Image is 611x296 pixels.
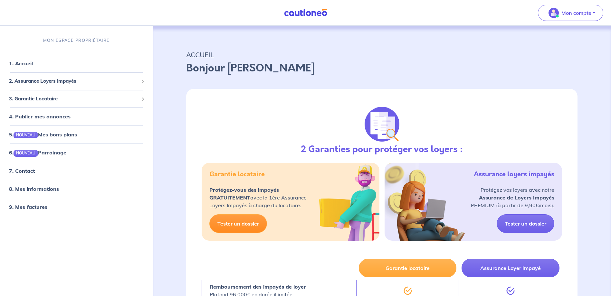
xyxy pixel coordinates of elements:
[9,60,33,67] a: 1. Accueil
[209,214,267,233] a: Tester un dossier
[561,9,591,17] p: Mon compte
[3,182,150,195] div: 8. Mes informations
[43,37,110,43] p: MON ESPACE PROPRIÉTAIRE
[359,259,457,277] button: Garantie locataire
[3,164,150,177] div: 7. Contact
[3,93,150,105] div: 3. Garantie Locataire
[9,95,139,103] span: 3. Garantie Locataire
[497,214,554,233] a: Tester un dossier
[301,144,463,155] h3: 2 Garanties pour protéger vos loyers :
[3,146,150,159] div: 6.NOUVEAUParrainage
[9,113,71,120] a: 4. Publier mes annonces
[9,186,59,192] a: 8. Mes informations
[9,78,139,85] span: 2. Assurance Loyers Impayés
[3,75,150,88] div: 2. Assurance Loyers Impayés
[209,171,265,178] h5: Garantie locataire
[462,259,559,277] button: Assurance Loyer Impayé
[3,200,150,213] div: 9. Mes factures
[186,60,578,76] p: Bonjour [PERSON_NAME]
[209,187,279,201] strong: Protégez-vous des impayés GRATUITEMENT
[549,8,559,18] img: illu_account_valid_menu.svg
[282,9,330,17] img: Cautioneo
[9,131,77,138] a: 5.NOUVEAUMes bons plans
[479,194,554,201] strong: Assurance de Loyers Impayés
[3,57,150,70] div: 1. Accueil
[209,186,307,209] p: avec la 1ère Assurance Loyers Impayés à charge du locataire.
[538,5,603,21] button: illu_account_valid_menu.svgMon compte
[471,186,554,209] p: Protégez vos loyers avec notre PREMIUM (à partir de 9,90€/mois).
[3,128,150,141] div: 5.NOUVEAUMes bons plans
[186,49,578,60] p: ACCUEIL
[9,149,66,156] a: 6.NOUVEAUParrainage
[474,171,554,178] h5: Assurance loyers impayés
[210,283,306,290] strong: Remboursement des impayés de loyer
[9,168,35,174] a: 7. Contact
[3,110,150,123] div: 4. Publier mes annonces
[9,204,47,210] a: 9. Mes factures
[365,107,399,142] img: justif-loupe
